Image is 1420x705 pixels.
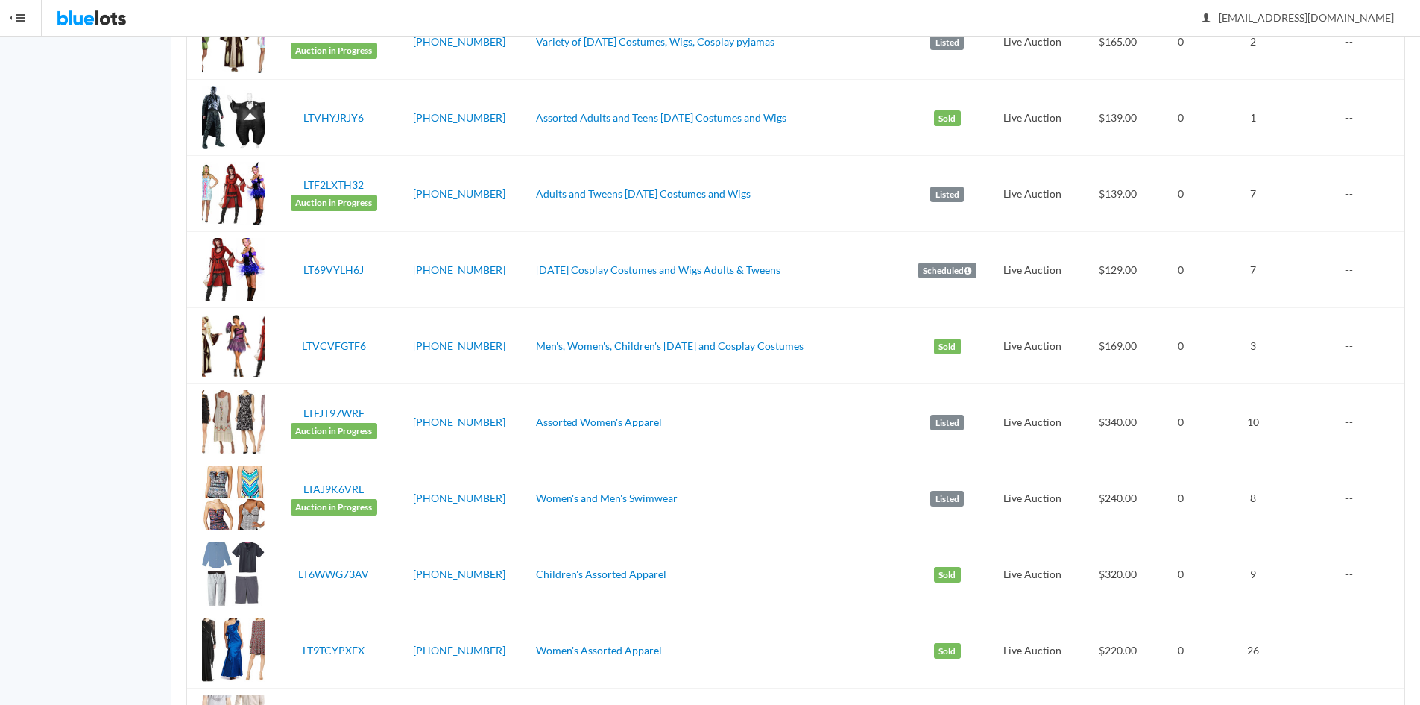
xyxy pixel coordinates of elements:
a: Women's Assorted Apparel [536,644,662,657]
td: $340.00 [1076,384,1159,460]
td: 3 [1203,308,1303,384]
td: $129.00 [1076,232,1159,308]
td: $165.00 [1076,4,1159,80]
td: Live Auction [989,4,1076,80]
td: 0 [1158,460,1202,536]
td: 1 [1203,80,1303,156]
td: $240.00 [1076,460,1159,536]
a: Adults and Tweens [DATE] Costumes and Wigs [536,187,751,200]
a: LTAJ9K6VRL [303,483,364,495]
td: Live Auction [989,460,1076,536]
a: Women's and Men's Swimwear [536,492,678,504]
a: [PHONE_NUMBER] [413,568,505,580]
label: Scheduled [918,263,976,279]
td: $220.00 [1076,612,1159,689]
a: [PHONE_NUMBER] [413,111,505,124]
a: [PHONE_NUMBER] [413,644,505,657]
a: LTVHYJRJY6 [303,111,364,124]
td: -- [1303,384,1404,460]
td: $139.00 [1076,80,1159,156]
td: -- [1303,80,1404,156]
a: Assorted Women's Apparel [536,416,662,428]
a: [PHONE_NUMBER] [413,339,505,352]
td: -- [1303,156,1404,232]
label: Listed [930,34,964,51]
span: Auction in Progress [291,499,377,516]
td: -- [1303,460,1404,536]
ion-icon: person [1199,12,1214,26]
td: Live Auction [989,536,1076,612]
label: Listed [930,491,964,507]
a: LT69VYLH6J [303,263,364,276]
a: LT6WWG73AV [298,568,369,580]
td: $169.00 [1076,308,1159,384]
td: Live Auction [989,612,1076,689]
a: Assorted Adults and Teens [DATE] Costumes and Wigs [536,111,786,124]
a: Variety of [DATE] Costumes, Wigs, Cosplay pyjamas [536,35,774,48]
a: [PHONE_NUMBER] [413,416,505,428]
td: 0 [1158,4,1202,80]
td: $139.00 [1076,156,1159,232]
td: 0 [1158,232,1202,308]
td: 0 [1158,384,1202,460]
a: LTFJT97WRF [303,407,365,419]
label: Listed [930,415,964,431]
a: [DATE] Cosplay Costumes and Wigs Adults & Tweens [536,263,780,276]
td: Live Auction [989,308,1076,384]
td: -- [1303,232,1404,308]
a: [PHONE_NUMBER] [413,187,505,200]
td: 9 [1203,536,1303,612]
span: [EMAIL_ADDRESS][DOMAIN_NAME] [1202,11,1394,24]
td: Live Auction [989,80,1076,156]
td: -- [1303,308,1404,384]
td: 0 [1158,80,1202,156]
a: Men's, Women's, Children's [DATE] and Cosplay Costumes [536,339,804,352]
a: LTVCVFGTF6 [302,339,366,352]
a: [PHONE_NUMBER] [413,492,505,504]
td: Live Auction [989,232,1076,308]
a: LT9TCYPXFX [303,644,365,657]
td: -- [1303,536,1404,612]
a: [PHONE_NUMBER] [413,35,505,48]
td: 7 [1203,156,1303,232]
label: Listed [930,187,964,203]
td: 7 [1203,232,1303,308]
label: Sold [934,110,961,127]
td: 0 [1158,536,1202,612]
td: Live Auction [989,156,1076,232]
span: Auction in Progress [291,423,377,439]
td: 0 [1158,612,1202,689]
span: Auction in Progress [291,195,377,211]
td: 0 [1158,308,1202,384]
td: Live Auction [989,384,1076,460]
a: [PHONE_NUMBER] [413,263,505,276]
span: Auction in Progress [291,43,377,59]
td: 8 [1203,460,1303,536]
td: 2 [1203,4,1303,80]
td: -- [1303,612,1404,689]
label: Sold [934,339,961,355]
td: $320.00 [1076,536,1159,612]
td: 26 [1203,612,1303,689]
label: Sold [934,643,961,659]
td: 0 [1158,156,1202,232]
td: -- [1303,4,1404,80]
label: Sold [934,567,961,583]
a: Children's Assorted Apparel [536,568,666,580]
a: LTF2LXTH32 [303,178,364,191]
td: 10 [1203,384,1303,460]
